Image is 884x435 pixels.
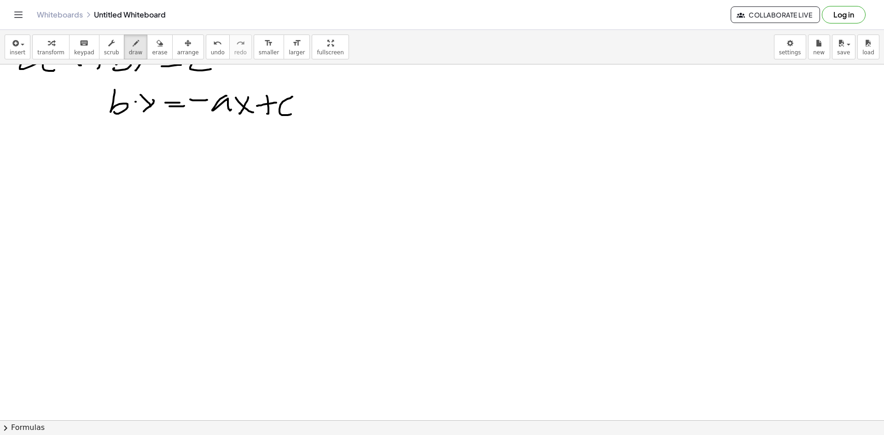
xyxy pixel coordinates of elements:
span: transform [37,49,64,56]
button: erase [147,35,172,59]
span: erase [152,49,167,56]
span: Collaborate Live [739,11,812,19]
a: Whiteboards [37,10,83,19]
button: arrange [172,35,204,59]
button: scrub [99,35,124,59]
button: load [857,35,879,59]
span: smaller [259,49,279,56]
span: arrange [177,49,199,56]
button: format_sizelarger [284,35,310,59]
i: undo [213,38,222,49]
i: format_size [292,38,301,49]
span: draw [129,49,143,56]
span: fullscreen [317,49,343,56]
button: Collaborate Live [731,6,820,23]
span: insert [10,49,25,56]
button: Toggle navigation [11,7,26,22]
button: fullscreen [312,35,349,59]
span: new [813,49,825,56]
span: scrub [104,49,119,56]
button: undoundo [206,35,230,59]
i: redo [236,38,245,49]
span: larger [289,49,305,56]
button: settings [774,35,806,59]
span: save [837,49,850,56]
button: format_sizesmaller [254,35,284,59]
span: keypad [74,49,94,56]
button: Log in [822,6,866,23]
button: redoredo [229,35,252,59]
button: save [832,35,855,59]
span: redo [234,49,247,56]
i: keyboard [80,38,88,49]
button: keyboardkeypad [69,35,99,59]
button: transform [32,35,70,59]
span: undo [211,49,225,56]
button: insert [5,35,30,59]
span: settings [779,49,801,56]
button: draw [124,35,148,59]
i: format_size [264,38,273,49]
button: new [808,35,830,59]
span: load [862,49,874,56]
